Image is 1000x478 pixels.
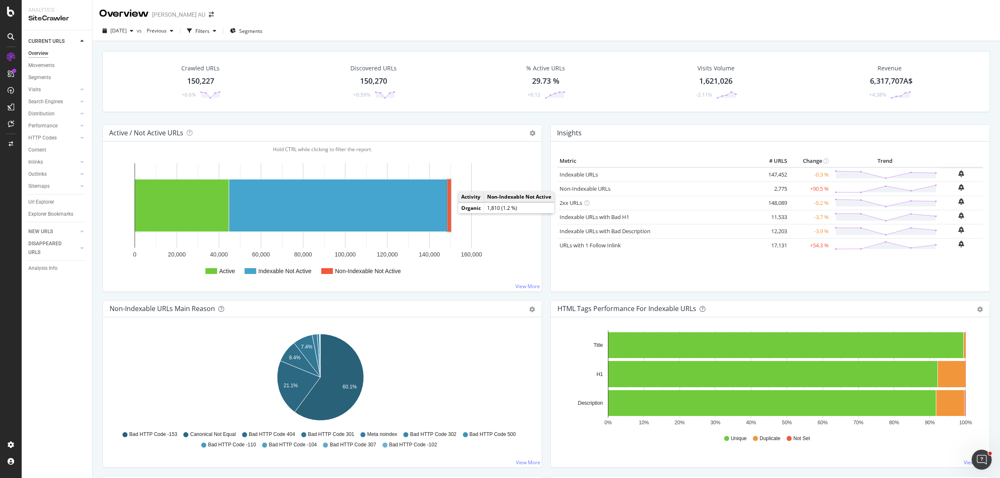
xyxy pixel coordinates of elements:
[219,268,235,274] text: Active
[190,431,235,438] span: Canonical Not Equal
[756,167,789,182] td: 147,452
[817,420,827,426] text: 60%
[789,196,831,210] td: -0.2 %
[28,61,55,70] div: Movements
[28,239,70,257] div: DISAPPEARED URLS
[560,199,582,207] a: 2xx URLs
[342,384,357,390] text: 60.1%
[28,227,78,236] a: NEW URLS
[557,127,582,139] h4: Insights
[28,14,85,23] div: SiteCrawler
[958,184,964,191] div: bell-plus
[870,76,912,86] span: 6,317,707A$
[184,24,220,37] button: Filters
[484,192,555,202] td: Non-Indexable Not Active
[789,224,831,238] td: -3.9 %
[597,371,603,377] text: H1
[367,431,397,438] span: Meta noindex
[756,224,789,238] td: 12,203
[227,24,266,37] button: Segments
[28,7,85,14] div: Analytics
[958,212,964,219] div: bell-plus
[529,306,535,312] div: gear
[789,182,831,196] td: +90.5 %
[249,431,295,438] span: Bad HTTP Code 404
[789,210,831,224] td: -3.7 %
[389,441,437,448] span: Bad HTTP Code -102
[605,420,612,426] text: 0%
[756,238,789,252] td: 17,131
[28,182,78,191] a: Sitemaps
[560,185,610,192] a: Non-Indexable URLs
[782,420,792,426] text: 50%
[526,64,565,72] div: % Active URLs
[152,10,205,19] div: [PERSON_NAME] AU
[789,238,831,252] td: +54.3 %
[699,76,732,87] div: 1,621,026
[182,91,196,98] div: +0.6%
[877,64,902,72] span: Revenue
[958,227,964,233] div: bell-plus
[28,264,57,273] div: Analysis Info
[330,441,376,448] span: Bad HTTP Code 307
[560,241,621,249] a: URLs with 1 Follow Inlink
[731,435,747,442] span: Unique
[516,459,540,466] a: View More
[28,97,63,106] div: Search Engines
[958,198,964,205] div: bell-plus
[273,146,372,153] span: Hold CTRL while clicking to filter the report.
[110,304,215,313] div: Non-Indexable URLs Main Reason
[977,306,983,312] div: gear
[760,435,780,442] span: Duplicate
[578,400,603,406] text: Description
[964,459,988,466] a: View More
[110,331,531,427] svg: A chart.
[639,420,649,426] text: 10%
[28,122,57,130] div: Performance
[410,431,456,438] span: Bad HTTP Code 302
[99,24,137,37] button: [DATE]
[710,420,720,426] text: 30%
[99,7,149,21] div: Overview
[789,155,831,167] th: Change
[28,170,78,179] a: Outlinks
[28,49,48,58] div: Overview
[958,170,964,177] div: bell-plus
[28,264,86,273] a: Analysis Info
[530,130,535,136] i: Options
[756,210,789,224] td: 11,533
[419,251,440,258] text: 140,000
[594,342,603,348] text: Title
[28,170,47,179] div: Outlinks
[527,91,540,98] div: +0.12
[209,12,214,17] div: arrow-right-arrow-left
[269,441,317,448] span: Bad HTTP Code -104
[458,192,484,202] td: Activity
[532,76,560,87] div: 29.73 %
[557,331,979,427] div: A chart.
[168,251,186,258] text: 20,000
[109,127,183,139] h4: Active / Not Active URLs
[335,268,401,274] text: Non-Indexable Not Active
[28,227,53,236] div: NEW URLS
[360,76,387,87] div: 150,270
[28,158,78,167] a: Inlinks
[28,134,57,142] div: HTTP Codes
[789,167,831,182] td: -0.3 %
[377,251,398,258] text: 120,000
[258,268,312,274] text: Indexable Not Active
[557,155,756,167] th: Metric
[28,198,86,207] a: Url Explorer
[28,198,54,207] div: Url Explorer
[353,91,370,98] div: +0.59%
[143,24,177,37] button: Previous
[110,155,531,285] svg: A chart.
[252,251,270,258] text: 60,000
[958,241,964,247] div: bell-plus
[515,283,540,290] a: View More
[560,227,650,235] a: Indexable URLs with Bad Description
[696,91,712,98] div: -2.11%
[889,420,899,426] text: 80%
